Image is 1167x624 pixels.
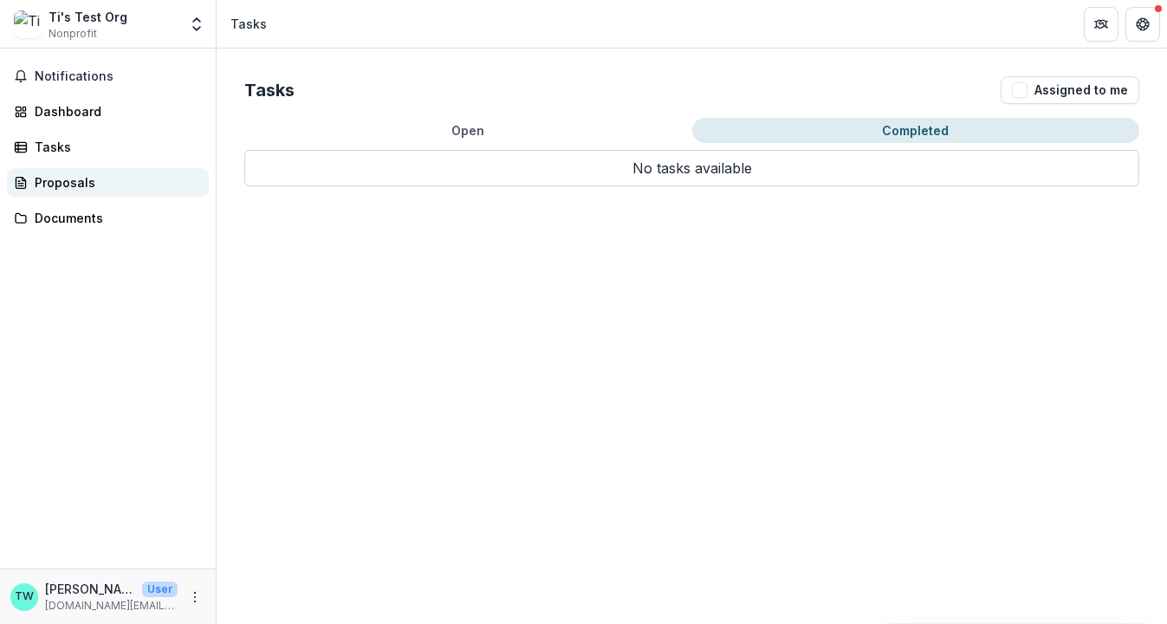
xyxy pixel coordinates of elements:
div: Documents [35,209,195,227]
div: Tasks [35,138,195,156]
div: Ti's Test Org [49,8,127,26]
p: [PERSON_NAME] [45,580,135,598]
button: Open [244,118,692,143]
img: Ti's Test Org [14,10,42,38]
button: Open entity switcher [185,7,209,42]
button: Get Help [1125,7,1160,42]
span: Nonprofit [49,26,97,42]
p: No tasks available [244,150,1139,186]
button: Completed [692,118,1140,143]
button: More [185,587,205,608]
span: Notifications [35,69,202,84]
a: Documents [7,204,209,232]
a: Tasks [7,133,209,161]
a: Dashboard [7,97,209,126]
a: Proposals [7,168,209,197]
div: Dashboard [35,102,195,120]
div: Tasks [230,15,267,33]
nav: breadcrumb [224,11,274,36]
button: Notifications [7,62,209,90]
div: Proposals [35,173,195,192]
h2: Tasks [244,80,295,101]
button: Assigned to me [1001,76,1139,104]
p: [DOMAIN_NAME][EMAIL_ADDRESS][DOMAIN_NAME] [45,598,178,614]
div: Ti Wilhelm [15,591,34,602]
p: User [142,582,178,597]
button: Partners [1084,7,1118,42]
